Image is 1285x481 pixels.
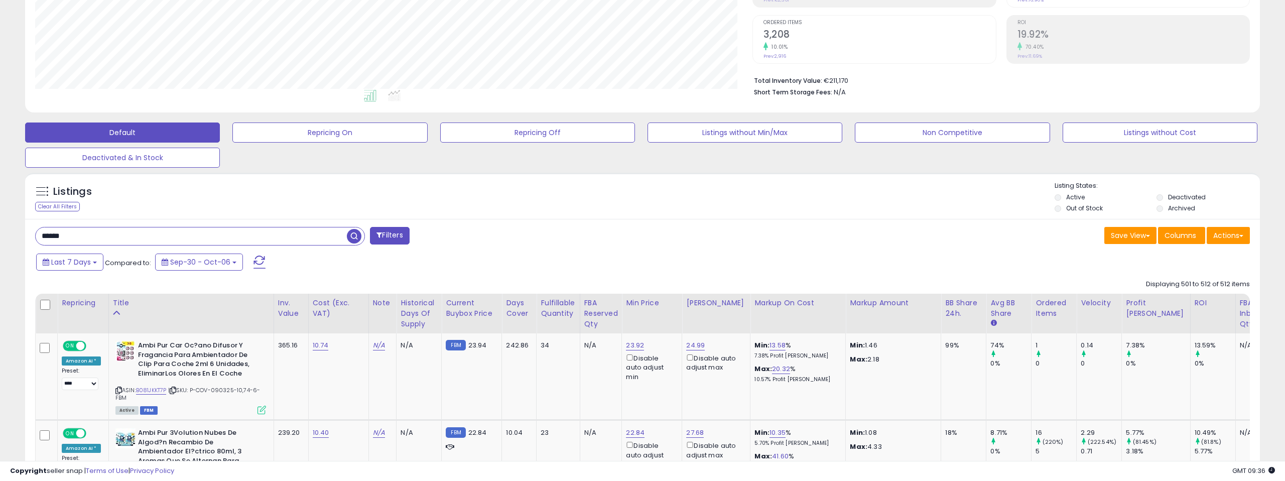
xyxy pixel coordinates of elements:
a: 10.40 [313,428,329,438]
span: ROI [1017,20,1249,26]
div: 13.59% [1195,341,1235,350]
div: Repricing [62,298,104,308]
div: seller snap | | [10,466,174,476]
small: (81.45%) [1133,438,1156,446]
button: Actions [1207,227,1250,244]
span: Columns [1165,230,1196,240]
div: Profit [PERSON_NAME] [1126,298,1186,319]
strong: Max: [850,442,867,451]
div: 0% [1195,359,1235,368]
div: 10.49% [1195,428,1235,437]
span: Ordered Items [763,20,995,26]
span: All listings currently available for purchase on Amazon [115,406,139,415]
p: 4.33 [850,442,933,451]
span: FBM [140,406,158,415]
p: 5.70% Profit [PERSON_NAME] [754,440,838,447]
b: Min: [754,340,769,350]
div: % [754,428,838,447]
button: Default [25,123,220,143]
a: 23.92 [626,340,644,350]
th: The percentage added to the cost of goods (COGS) that forms the calculator for Min & Max prices. [750,294,846,333]
b: Min: [754,428,769,437]
button: Last 7 Days [36,254,103,271]
strong: Min: [850,340,865,350]
a: 13.58 [769,340,786,350]
div: 0.71 [1081,447,1121,456]
small: FBM [446,427,465,438]
small: (222.54%) [1088,438,1116,446]
div: FBA Reserved Qty [584,298,618,329]
span: 22.84 [468,428,487,437]
div: Ordered Items [1036,298,1072,319]
a: 10.74 [313,340,329,350]
small: (220%) [1043,438,1064,446]
div: 99% [945,341,978,350]
div: Current Buybox Price [446,298,497,319]
small: Prev: 2,916 [763,53,786,59]
span: N/A [834,87,846,97]
div: Markup on Cost [754,298,841,308]
div: 5.77% [1126,428,1190,437]
div: [PERSON_NAME] [686,298,746,308]
button: Columns [1158,227,1205,244]
div: FBA inbound Qty [1240,298,1270,329]
div: 0 [1036,359,1076,368]
a: Terms of Use [86,466,128,475]
strong: Max: [850,354,867,364]
button: Repricing On [232,123,427,143]
span: | SKU: P-COV-090325-10,74-6-FBM [115,386,261,401]
div: BB Share 24h. [945,298,982,319]
div: N/A [584,341,614,350]
button: Sep-30 - Oct-06 [155,254,243,271]
b: Short Term Storage Fees: [754,88,832,96]
img: 51X71dtO8uL._SL40_.jpg [115,341,136,361]
small: 70.40% [1022,43,1044,51]
div: Clear All Filters [35,202,80,211]
div: 8.71% [990,428,1031,437]
div: 74% [990,341,1031,350]
div: 34 [541,341,572,350]
span: OFF [85,342,101,350]
button: Listings without Min/Max [648,123,842,143]
span: OFF [85,429,101,438]
div: 16 [1036,428,1076,437]
div: Note [373,298,393,308]
div: Preset: [62,368,101,390]
a: N/A [373,340,385,350]
div: % [754,341,838,359]
b: Total Inventory Value: [754,76,822,85]
div: N/A [1240,428,1266,437]
a: N/A [373,428,385,438]
button: Listings without Cost [1063,123,1257,143]
p: 7.38% Profit [PERSON_NAME] [754,352,838,359]
div: N/A [401,341,434,350]
button: Deactivated & In Stock [25,148,220,168]
div: 365.16 [278,341,301,350]
b: Ambi Pur 3Volution Nubes De Algod?n Recambio De Ambientador El?ctrico 80ml, 3 Aromas Que Se Alter... [138,428,260,477]
a: 24.99 [686,340,705,350]
div: Historical Days Of Supply [401,298,437,329]
div: Fulfillable Quantity [541,298,575,319]
div: 5 [1036,447,1076,456]
a: Privacy Policy [130,466,174,475]
small: Avg BB Share. [990,319,996,328]
label: Deactivated [1168,193,1206,201]
a: B081JKKT7P [136,386,167,395]
label: Out of Stock [1066,204,1103,212]
div: ASIN: [115,341,266,413]
button: Filters [370,227,409,245]
p: 1.08 [850,428,933,437]
a: 20.32 [772,364,790,374]
div: Disable auto adjust min [626,440,674,469]
div: 0% [990,359,1031,368]
div: Displaying 501 to 512 of 512 items [1146,280,1250,289]
div: 10.04 [506,428,529,437]
div: 7.38% [1126,341,1190,350]
strong: Min: [850,428,865,437]
div: N/A [401,428,434,437]
div: 242.86 [506,341,529,350]
h2: 19.92% [1017,29,1249,42]
h2: 3,208 [763,29,995,42]
button: Repricing Off [440,123,635,143]
button: Save View [1104,227,1156,244]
